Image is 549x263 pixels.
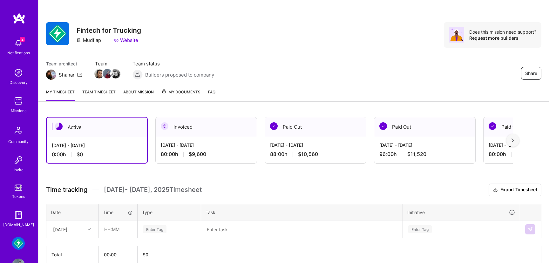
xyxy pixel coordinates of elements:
img: Team Member Avatar [94,69,104,78]
button: Export Timesheet [489,184,541,196]
a: My timesheet [46,89,75,101]
img: bell [12,37,25,50]
div: Shahar [59,71,75,78]
th: Date [46,204,99,220]
img: Invite [12,154,25,166]
div: Invite [14,166,24,173]
img: teamwork [12,95,25,107]
div: Time [103,209,133,216]
div: Paid Out [374,117,475,137]
span: $11,520 [407,151,426,158]
img: Mudflap: Fintech for Trucking [12,237,25,250]
img: Company Logo [46,22,69,45]
span: [DATE] - [DATE] , 2025 Timesheet [104,186,202,194]
i: icon Mail [77,72,82,77]
span: $10,560 [298,151,318,158]
div: [DATE] - [DATE] [52,142,142,149]
div: Mudflap [77,37,101,44]
i: icon Chevron [88,228,91,231]
img: Invoiced [161,122,168,130]
img: Paid Out [379,122,387,130]
div: Enter Tag [408,224,432,234]
img: Community [11,123,26,138]
div: [DATE] - [DATE] [270,142,361,148]
div: Notifications [7,50,30,56]
div: 80:00 h [161,151,252,158]
span: Team architect [46,60,82,67]
div: Invoiced [156,117,257,137]
span: 2 [20,37,25,42]
a: Team Member Avatar [112,68,120,79]
a: Website [114,37,138,44]
span: Time tracking [46,186,87,194]
div: Request more builders [469,35,536,41]
th: Task [201,204,403,220]
img: Team Member Avatar [103,69,112,78]
img: guide book [12,209,25,221]
span: Share [525,70,537,77]
div: [DATE] [53,226,67,233]
div: Does this mission need support? [469,29,536,35]
img: logo [13,13,25,24]
div: Active [47,118,147,137]
span: My Documents [161,89,200,96]
div: Paid Out [265,117,366,137]
div: Initiative [407,209,515,216]
img: Avatar [449,27,464,43]
div: Missions [11,107,26,114]
div: Discovery [10,79,28,86]
img: right [512,138,514,143]
div: Tokens [12,193,25,200]
div: [DOMAIN_NAME] [3,221,34,228]
img: Team Architect [46,70,56,80]
span: $0 [77,151,83,158]
span: Team [95,60,120,67]
div: [DATE] - [DATE] [379,142,470,148]
img: Submit [528,227,533,232]
div: 88:00 h [270,151,361,158]
a: About Mission [123,89,154,101]
a: Mudflap: Fintech for Trucking [10,237,26,250]
div: 96:00 h [379,151,470,158]
button: Share [521,67,541,80]
input: HH:MM [99,221,137,238]
img: discovery [12,66,25,79]
span: Builders proposed to company [145,71,214,78]
a: My Documents [161,89,200,101]
img: Paid Out [270,122,278,130]
div: [DATE] - [DATE] [161,142,252,148]
i: icon CompanyGray [77,38,82,43]
a: Team Member Avatar [103,68,112,79]
div: Enter Tag [143,224,166,234]
span: Team status [132,60,214,67]
img: Paid Out [489,122,496,130]
a: FAQ [208,89,215,101]
th: Type [138,204,201,220]
img: Team Member Avatar [111,69,120,78]
a: Team Member Avatar [95,68,103,79]
img: Builders proposed to company [132,70,143,80]
span: $9,600 [189,151,206,158]
div: Community [8,138,29,145]
a: Team timesheet [82,89,116,101]
img: tokens [15,185,22,191]
i: icon Download [493,187,498,193]
h3: Fintech for Trucking [77,26,141,34]
img: Active [55,123,63,130]
span: $ 0 [143,252,148,257]
div: 0:00 h [52,151,142,158]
